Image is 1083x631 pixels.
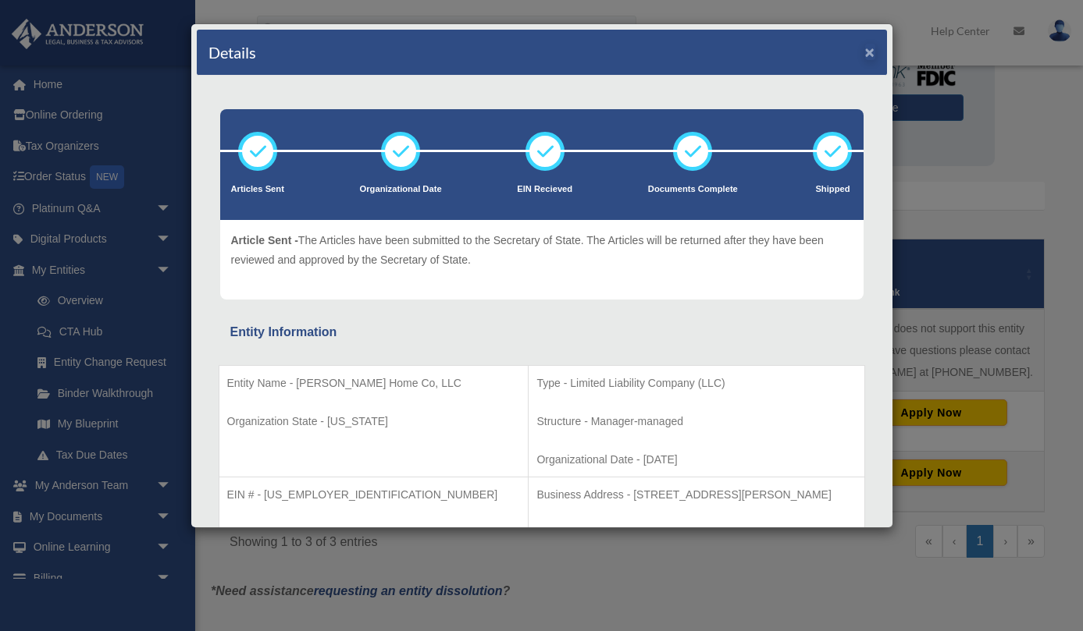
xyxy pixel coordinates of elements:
p: Shipped [813,182,852,197]
p: Organizational Date - [DATE] [536,450,856,470]
button: × [865,44,875,60]
p: Type - Limited Liability Company (LLC) [536,374,856,393]
p: EIN Recieved [517,182,572,197]
p: Documents Complete [648,182,738,197]
p: Structure - Manager-managed [536,412,856,431]
p: Organizational Date [360,182,442,197]
p: Business Address - [STREET_ADDRESS][PERSON_NAME] [536,485,856,505]
p: The Articles have been submitted to the Secretary of State. The Articles will be returned after t... [231,231,853,269]
p: Organization State - [US_STATE] [227,412,521,431]
p: EIN # - [US_EMPLOYER_IDENTIFICATION_NUMBER] [227,485,521,505]
p: Articles Sent [231,182,284,197]
span: Article Sent - [231,234,298,246]
div: Entity Information [230,321,853,343]
h4: Details [208,41,256,63]
p: SOS number - 202462610791 [227,523,521,543]
p: Entity Name - [PERSON_NAME] Home Co, LLC [227,374,521,393]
